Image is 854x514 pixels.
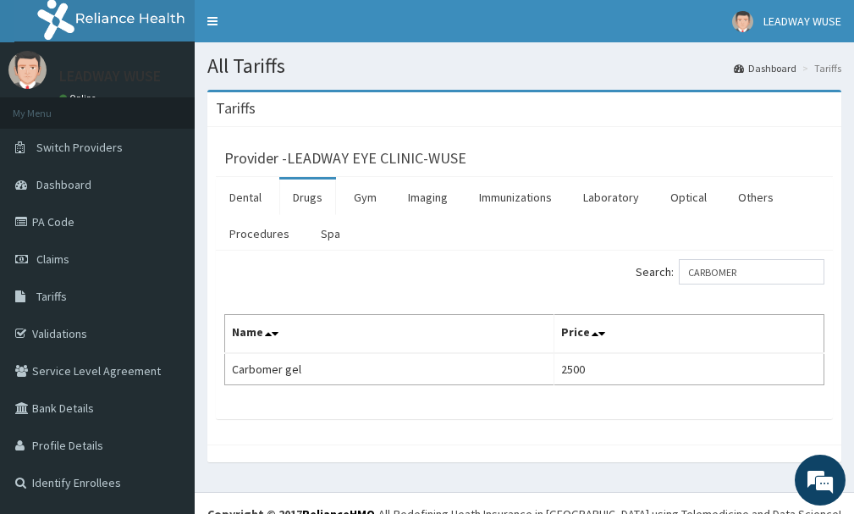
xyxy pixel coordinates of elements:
[466,180,565,215] a: Immunizations
[307,216,354,251] a: Spa
[340,180,390,215] a: Gym
[725,180,787,215] a: Others
[732,11,753,32] img: User Image
[763,14,841,29] span: LEADWAY WUSE
[224,151,466,166] h3: Provider - LEADWAY EYE CLINIC-WUSE
[36,140,123,155] span: Switch Providers
[36,289,67,304] span: Tariffs
[59,92,100,104] a: Online
[734,61,796,75] a: Dashboard
[36,251,69,267] span: Claims
[216,216,303,251] a: Procedures
[36,177,91,192] span: Dashboard
[554,315,824,354] th: Price
[394,180,461,215] a: Imaging
[8,51,47,89] img: User Image
[570,180,653,215] a: Laboratory
[279,180,336,215] a: Drugs
[225,315,554,354] th: Name
[554,353,824,385] td: 2500
[225,353,554,385] td: Carbomer gel
[679,259,824,285] input: Search:
[216,101,256,116] h3: Tariffs
[207,55,841,77] h1: All Tariffs
[216,180,275,215] a: Dental
[636,259,824,285] label: Search:
[798,61,841,75] li: Tariffs
[657,180,720,215] a: Optical
[59,69,161,84] p: LEADWAY WUSE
